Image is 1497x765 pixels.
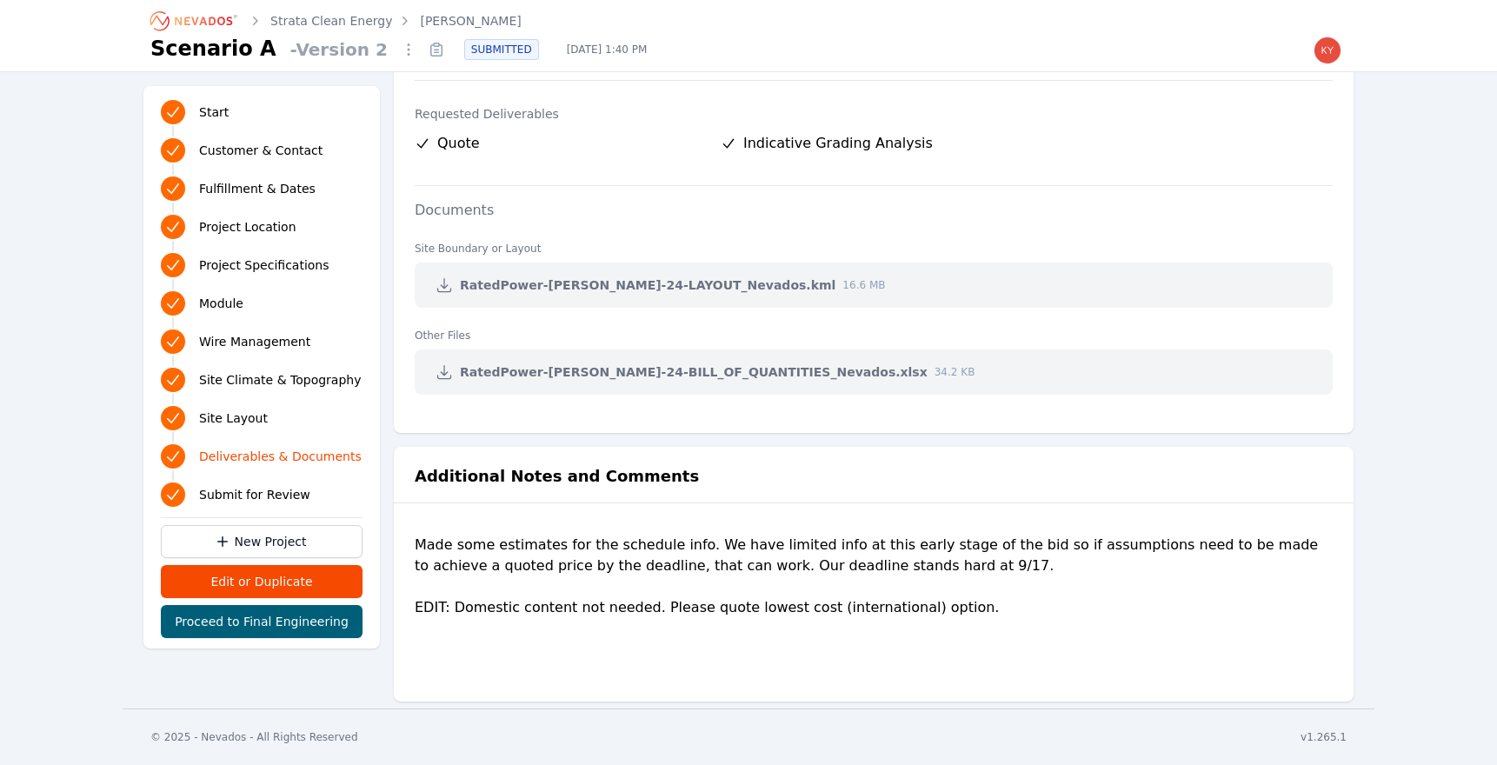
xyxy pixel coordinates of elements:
[199,103,229,121] span: Start
[199,333,310,350] span: Wire Management
[161,96,363,510] nav: Progress
[199,256,329,274] span: Project Specifications
[415,228,1333,256] dt: Site Boundary or Layout
[415,464,699,489] h2: Additional Notes and Comments
[283,37,395,62] span: - Version 2
[842,278,885,292] span: 16.6 MB
[199,295,243,312] span: Module
[437,133,480,154] span: Quote
[415,535,1333,674] div: Made some estimates for the schedule info. We have limited info at this early stage of the bid so...
[199,180,316,197] span: Fulfillment & Dates
[1314,37,1341,64] img: kyle.macdougall@nevados.solar
[1301,730,1347,744] div: v1.265.1
[150,7,522,35] nav: Breadcrumb
[460,363,928,381] span: RatedPower-[PERSON_NAME]-24-BILL_OF_QUANTITIES_Nevados.xlsx
[270,12,392,30] a: Strata Clean Energy
[199,486,310,503] span: Submit for Review
[743,133,933,154] span: Indicative Grading Analysis
[394,202,515,218] label: Documents
[199,142,323,159] span: Customer & Contact
[199,448,362,465] span: Deliverables & Documents
[150,35,276,63] h1: Scenario A
[935,365,975,379] span: 34.2 KB
[415,315,1333,343] dt: Other Files
[553,43,662,57] span: [DATE] 1:40 PM
[161,565,363,598] button: Edit or Duplicate
[420,12,521,30] a: [PERSON_NAME]
[460,276,835,294] span: RatedPower-[PERSON_NAME]-24-LAYOUT_Nevados.kml
[415,105,1333,123] label: Requested Deliverables
[199,218,296,236] span: Project Location
[464,39,539,60] div: SUBMITTED
[150,730,358,744] div: © 2025 - Nevados - All Rights Reserved
[199,371,361,389] span: Site Climate & Topography
[161,605,363,638] button: Proceed to Final Engineering
[199,409,268,427] span: Site Layout
[161,525,363,558] a: New Project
